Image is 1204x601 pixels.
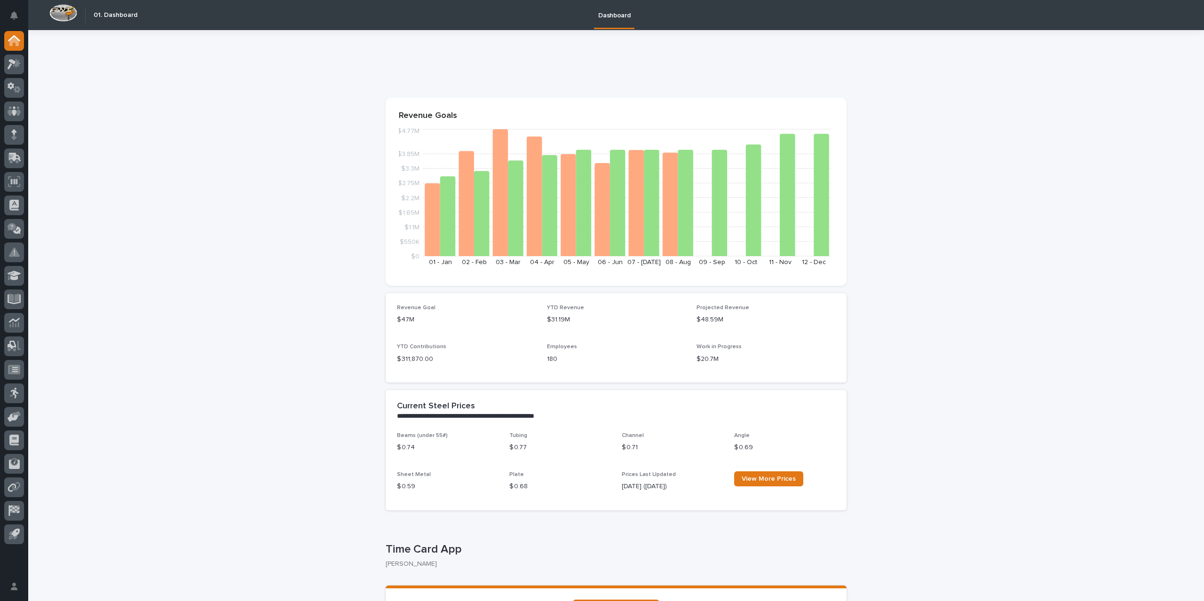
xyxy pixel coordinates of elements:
h2: 01. Dashboard [94,11,137,19]
span: Work in Progress [697,344,742,350]
text: 03 - Mar [496,259,521,265]
p: Time Card App [386,543,843,556]
span: Prices Last Updated [622,472,676,477]
tspan: $3.85M [397,151,420,157]
p: $47M [397,315,536,325]
p: $ 0.71 [622,443,723,453]
text: 09 - Sep [699,259,725,265]
p: $48.59M [697,315,835,325]
span: Employees [547,344,577,350]
tspan: $1.65M [398,209,420,216]
tspan: $2.2M [401,195,420,201]
text: 12 - Dec [802,259,826,265]
a: View More Prices [734,471,803,486]
tspan: $4.77M [397,128,420,134]
tspan: $2.75M [398,180,420,187]
p: 180 [547,354,686,364]
p: $ 0.59 [397,482,498,492]
span: YTD Revenue [547,305,584,311]
h2: Current Steel Prices [397,401,475,412]
p: $ 0.68 [509,482,610,492]
p: [DATE] ([DATE]) [622,482,723,492]
img: Workspace Logo [49,4,77,22]
button: Notifications [4,6,24,25]
tspan: $3.3M [401,165,420,172]
text: 06 - Jun [598,259,623,265]
p: Revenue Goals [399,111,833,121]
p: $ 311,870.00 [397,354,536,364]
span: Angle [734,433,750,438]
span: Revenue Goal [397,305,436,311]
text: 10 - Oct [735,259,757,265]
p: $ 0.69 [734,443,835,453]
span: Channel [622,433,644,438]
p: $ 0.74 [397,443,498,453]
text: 07 - [DATE] [627,259,661,265]
span: Tubing [509,433,527,438]
p: $20.7M [697,354,835,364]
tspan: $550K [400,238,420,245]
span: View More Prices [742,476,796,482]
div: Notifications [12,11,24,26]
text: 04 - Apr [530,259,554,265]
text: 05 - May [563,259,589,265]
p: [PERSON_NAME] [386,560,839,568]
span: YTD Contributions [397,344,446,350]
span: Projected Revenue [697,305,749,311]
span: Plate [509,472,524,477]
text: 01 - Jan [429,259,452,265]
text: 11 - Nov [769,259,792,265]
p: $31.19M [547,315,686,325]
tspan: $0 [411,253,420,260]
text: 08 - Aug [665,259,691,265]
text: 02 - Feb [462,259,487,265]
span: Sheet Metal [397,472,431,477]
p: $ 0.77 [509,443,610,453]
tspan: $1.1M [404,224,420,230]
span: Beams (under 55#) [397,433,448,438]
